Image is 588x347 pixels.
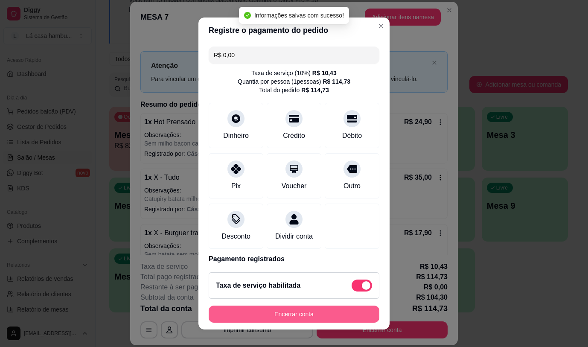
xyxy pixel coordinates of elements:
[209,254,379,264] p: Pagamento registrados
[238,77,350,86] div: Quantia por pessoa ( 1 pessoas)
[259,86,329,94] div: Total do pedido
[323,77,350,86] div: R$ 114,73
[342,131,362,141] div: Débito
[254,12,344,19] span: Informações salvas com sucesso!
[251,69,336,77] div: Taxa de serviço ( 10 %)
[221,231,250,242] div: Desconto
[198,17,390,43] header: Registre o pagamento do pedido
[282,181,307,191] div: Voucher
[209,306,379,323] button: Encerrar conta
[374,19,388,33] button: Close
[223,131,249,141] div: Dinheiro
[283,131,305,141] div: Crédito
[301,86,329,94] div: R$ 114,73
[216,280,300,291] h2: Taxa de serviço habilitada
[214,47,374,64] input: Ex.: hambúrguer de cordeiro
[244,12,251,19] span: check-circle
[231,181,241,191] div: Pix
[275,231,313,242] div: Dividir conta
[343,181,361,191] div: Outro
[312,69,337,77] div: R$ 10,43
